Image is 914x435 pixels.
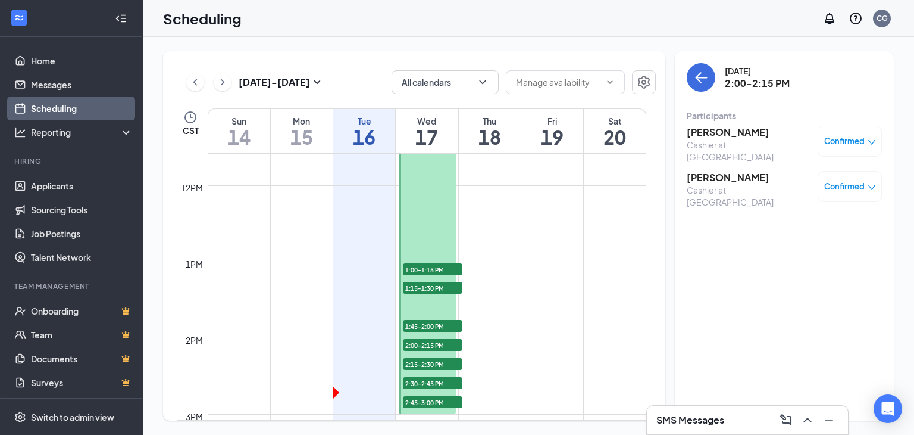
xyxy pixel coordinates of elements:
div: Hiring [14,156,130,166]
span: Confirmed [824,181,865,192]
a: DocumentsCrown [31,347,133,371]
a: September 18, 2025 [459,109,521,153]
h1: 14 [208,127,270,147]
h1: 18 [459,127,521,147]
span: 2:45-3:00 PM [403,396,462,408]
div: Switch to admin view [31,411,114,423]
h3: [PERSON_NAME] [687,171,812,184]
div: 2pm [183,334,205,347]
div: CG [877,13,888,23]
div: Team Management [14,281,130,291]
span: 2:15-2:30 PM [403,358,462,370]
a: Job Postings [31,222,133,246]
input: Manage availability [516,76,600,89]
button: Minimize [819,411,838,430]
svg: Collapse [115,13,127,24]
h3: 2:00-2:15 PM [725,77,790,90]
button: ComposeMessage [777,411,796,430]
a: TeamCrown [31,323,133,347]
svg: ChevronDown [477,76,489,88]
div: 12pm [179,181,205,194]
h3: [PERSON_NAME] [687,126,812,139]
svg: ChevronRight [217,75,228,89]
div: 1pm [183,257,205,271]
a: September 17, 2025 [396,109,458,153]
button: back-button [687,63,715,92]
a: Talent Network [31,246,133,269]
button: ChevronRight [214,73,231,91]
a: Applicants [31,174,133,198]
svg: ComposeMessage [779,413,793,427]
h1: 19 [521,127,583,147]
svg: Analysis [14,126,26,138]
div: Wed [396,115,458,127]
svg: Notifications [822,11,837,26]
div: Tue [333,115,395,127]
div: Reporting [31,126,133,138]
h1: 15 [271,127,333,147]
svg: Clock [183,110,198,125]
div: Sat [584,115,646,127]
h1: 20 [584,127,646,147]
svg: Settings [14,411,26,423]
button: ChevronUp [798,411,817,430]
div: Participants [687,110,882,122]
a: Scheduling [31,97,133,120]
div: 3pm [183,410,205,423]
span: 1:00-1:15 PM [403,263,462,275]
div: Cashier at [GEOGRAPHIC_DATA] [687,139,812,163]
h3: SMS Messages [656,414,724,427]
span: 2:00-2:15 PM [403,339,462,351]
div: Thu [459,115,521,127]
a: Sourcing Tools [31,198,133,222]
span: down [868,184,876,192]
div: Open Intercom Messenger [874,394,902,423]
span: Confirmed [824,135,865,147]
div: Sun [208,115,270,127]
div: [DATE] [725,65,790,77]
a: SurveysCrown [31,371,133,394]
svg: WorkstreamLogo [13,12,25,24]
svg: Minimize [822,413,836,427]
svg: ArrowLeft [694,70,708,85]
a: September 15, 2025 [271,109,333,153]
svg: SmallChevronDown [310,75,324,89]
svg: Settings [637,75,651,89]
svg: ChevronLeft [189,75,201,89]
a: OnboardingCrown [31,299,133,323]
svg: ChevronDown [605,77,615,87]
button: ChevronLeft [186,73,204,91]
h3: [DATE] - [DATE] [239,76,310,89]
div: Cashier at [GEOGRAPHIC_DATA] [687,184,812,208]
button: All calendarsChevronDown [392,70,499,94]
a: September 14, 2025 [208,109,270,153]
span: CST [183,125,199,136]
a: September 20, 2025 [584,109,646,153]
span: 1:15-1:30 PM [403,282,462,294]
span: 1:45-2:00 PM [403,320,462,332]
div: Fri [521,115,583,127]
a: September 19, 2025 [521,109,583,153]
button: Settings [632,70,656,94]
svg: ChevronUp [800,413,815,427]
a: September 16, 2025 [333,109,395,153]
h1: 17 [396,127,458,147]
h1: Scheduling [163,8,242,29]
span: down [868,138,876,147]
svg: QuestionInfo [849,11,863,26]
h1: 16 [333,127,395,147]
span: 2:30-2:45 PM [403,377,462,389]
a: Messages [31,73,133,97]
div: Mon [271,115,333,127]
a: Home [31,49,133,73]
